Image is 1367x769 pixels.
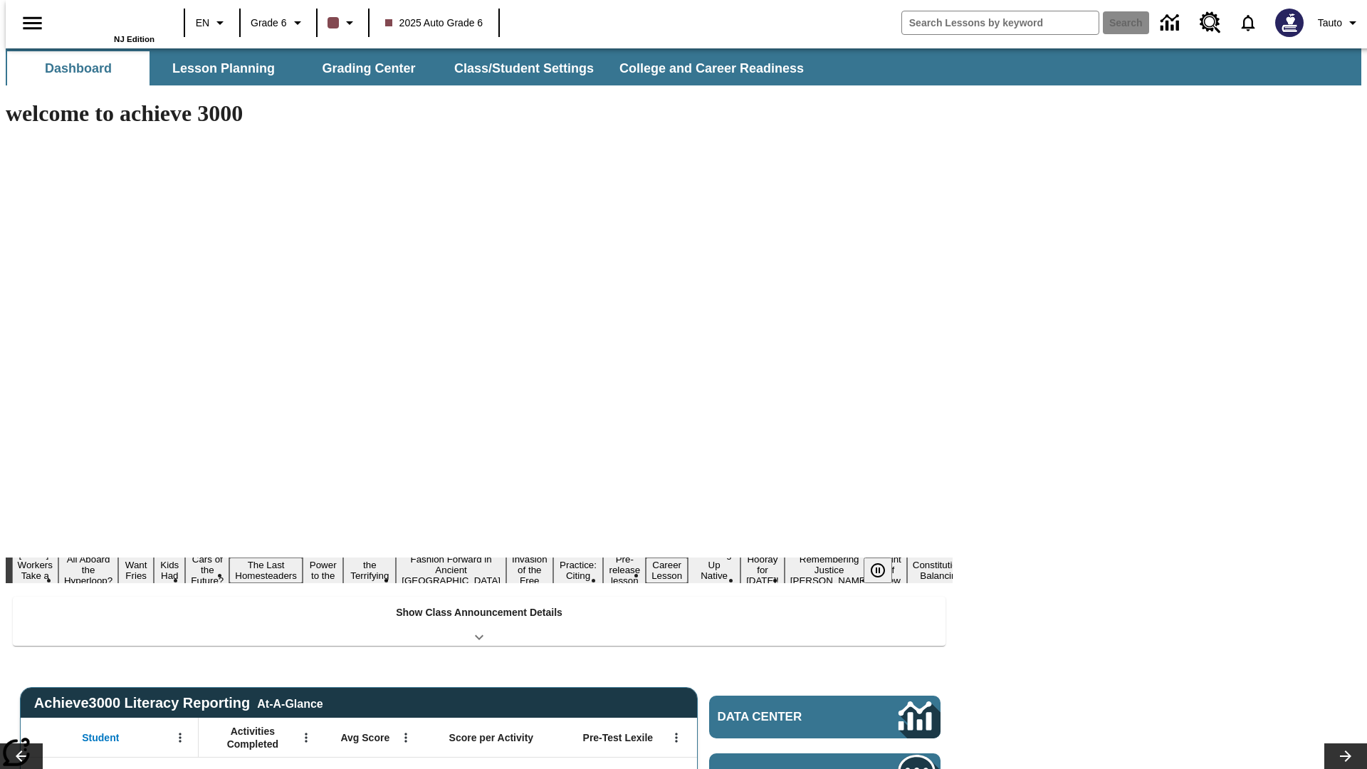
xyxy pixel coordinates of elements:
button: Slide 1 Labor Day: Workers Take a Stand [12,547,58,594]
button: Grading Center [298,51,440,85]
button: Slide 10 The Invasion of the Free CD [506,541,553,599]
button: Dashboard [7,51,150,85]
button: Slide 4 Dirty Jobs Kids Had To Do [154,536,185,605]
button: Slide 18 The Constitution's Balancing Act [907,547,975,594]
button: Slide 13 Career Lesson [646,558,688,583]
button: Pause [864,558,892,583]
div: Pause [864,558,906,583]
span: 2025 Auto Grade 6 [385,16,483,31]
button: Lesson Planning [152,51,295,85]
input: search field [902,11,1099,34]
span: NJ Edition [114,35,154,43]
button: Slide 3 Do You Want Fries With That? [118,536,154,605]
span: Score per Activity [449,731,534,744]
button: Grade: Grade 6, Select a grade [245,10,312,36]
button: Slide 15 Hooray for Constitution Day! [740,552,785,588]
span: EN [196,16,209,31]
button: Open Menu [295,727,317,748]
span: Grade 6 [251,16,287,31]
a: Data Center [1152,4,1191,43]
a: Resource Center, Will open in new tab [1191,4,1230,42]
button: Open side menu [11,2,53,44]
h1: welcome to achieve 3000 [6,100,953,127]
button: Language: EN, Select a language [189,10,235,36]
a: Home [62,6,154,35]
span: Pre-Test Lexile [583,731,654,744]
div: Show Class Announcement Details [13,597,946,646]
button: Open Menu [666,727,687,748]
p: Show Class Announcement Details [396,605,562,620]
button: College and Career Readiness [608,51,815,85]
button: Class/Student Settings [443,51,605,85]
a: Data Center [709,696,941,738]
button: Slide 5 Cars of the Future? [185,552,229,588]
button: Select a new avatar [1267,4,1312,41]
span: Avg Score [340,731,389,744]
div: At-A-Glance [257,695,323,711]
a: Notifications [1230,4,1267,41]
button: Lesson carousel, Next [1324,743,1367,769]
button: Open Menu [395,727,417,748]
button: Slide 6 The Last Homesteaders [229,558,303,583]
button: Class color is dark brown. Change class color [322,10,364,36]
button: Slide 2 All Aboard the Hyperloop? [58,552,118,588]
span: Achieve3000 Literacy Reporting [34,695,323,711]
span: Student [82,731,119,744]
button: Slide 8 Attack of the Terrifying Tomatoes [343,547,396,594]
button: Slide 14 Cooking Up Native Traditions [688,547,740,594]
span: Activities Completed [206,725,300,750]
div: SubNavbar [6,48,1361,85]
button: Slide 11 Mixed Practice: Citing Evidence [553,547,604,594]
button: Slide 7 Solar Power to the People [303,547,344,594]
button: Profile/Settings [1312,10,1367,36]
div: SubNavbar [6,51,817,85]
span: Tauto [1318,16,1342,31]
button: Slide 12 Pre-release lesson [603,552,646,588]
div: Home [62,5,154,43]
button: Open Menu [169,727,191,748]
span: Data Center [718,710,851,724]
button: Slide 16 Remembering Justice O'Connor [785,552,874,588]
button: Slide 9 Fashion Forward in Ancient Rome [396,552,506,588]
img: Avatar [1275,9,1304,37]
